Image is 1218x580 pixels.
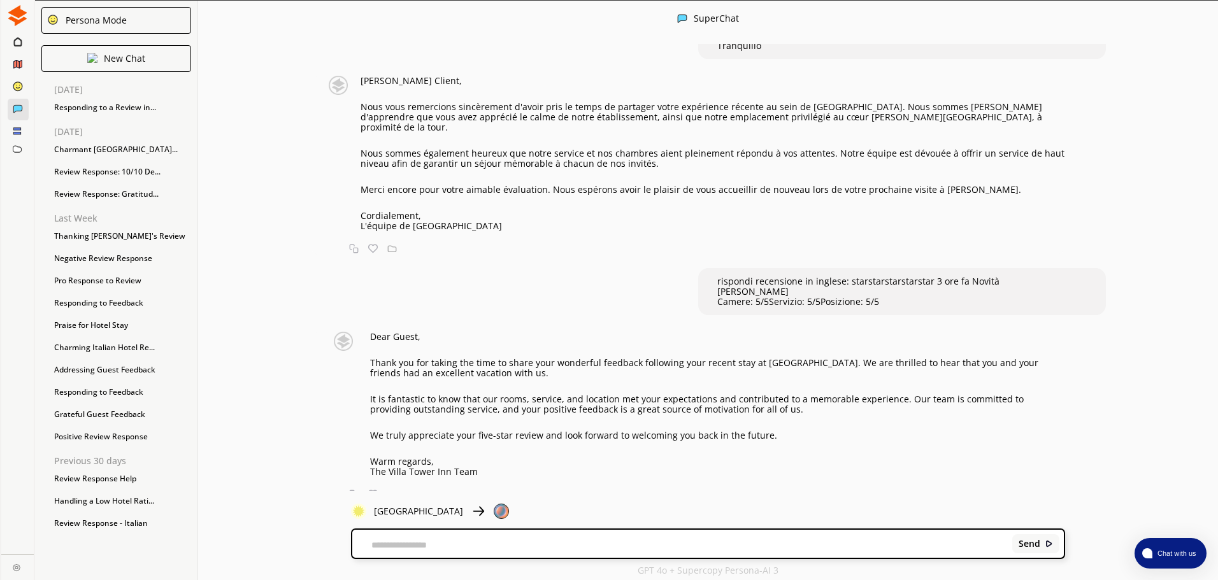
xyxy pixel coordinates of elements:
[1135,538,1207,569] button: atlas-launcher
[54,213,197,223] p: Last Week
[48,140,197,159] div: Charmant [GEOGRAPHIC_DATA]...
[61,15,127,25] div: Persona Mode
[370,456,1065,467] p: Warm regards,
[54,127,197,137] p: [DATE]
[351,504,366,519] img: Close
[368,244,378,253] img: Favorite
[48,405,197,424] div: Grateful Guest Feedback
[349,490,359,499] img: Copy
[361,185,1065,195] p: Merci encore pour votre aimable évaluation. Nous espérons avoir le plaisir de vous accueillir de ...
[717,41,1087,51] p: Tranquillo
[48,316,197,335] div: Praise for Hotel Stay
[48,360,197,379] div: Addressing Guest Feedback
[370,430,1065,441] p: We truly appreciate your five-star review and look forward to welcoming you back in the future.
[494,504,509,519] img: Close
[717,276,999,286] p: rispondi recensione in inglese: starstarstarstarstar 3 ore fa Novità
[54,85,197,95] p: [DATE]
[48,427,197,446] div: Positive Review Response
[1152,548,1199,558] span: Chat with us
[48,514,197,533] div: Review Response - Italian
[48,492,197,511] div: Handling a Low Hotel Rati...
[48,98,197,117] div: Responding to a Review in...
[368,490,378,499] img: Favorite
[387,244,397,253] img: Save
[361,221,1065,231] p: L'équipe de [GEOGRAPHIC_DATA]
[717,297,999,307] p: Camere: 5/5Servizio: 5/5Posizione: 5/5
[370,394,1065,414] p: It is fantastic to know that our rooms, service, and location met your expectations and contribut...
[104,53,145,64] p: New Chat
[370,358,1065,378] p: Thank you for taking the time to share your wonderful feedback following your recent stay at [GEO...
[361,102,1065,132] p: Nous vous remercions sincèrement d'avoir pris le temps de partager votre expérience récente au se...
[48,249,197,268] div: Negative Review Response
[1019,539,1040,549] b: Send
[717,286,999,297] p: [PERSON_NAME]
[638,565,778,576] p: GPT 4o + Supercopy Persona-AI 3
[361,211,1065,221] p: Cordialement,
[87,53,97,63] img: Close
[361,148,1065,169] p: Nous sommes également heureux que notre service et nos chambres aient pleinement répondu à vos at...
[48,469,197,488] div: Review Response Help
[48,536,197,555] div: Reply to Negative Review
[47,14,59,25] img: Close
[387,490,397,499] img: Save
[361,76,1065,86] p: [PERSON_NAME] Client,
[370,467,1065,477] p: The Villa Tower Inn Team
[471,504,486,519] img: Close
[54,456,197,466] p: Previous 30 days
[48,227,197,246] div: Thanking [PERSON_NAME]'s Review
[48,383,197,402] div: Responding to Feedback
[323,76,354,95] img: Close
[1,555,34,577] a: Close
[323,332,364,351] img: Close
[370,332,1065,342] p: Dear Guest,
[7,5,28,26] img: Close
[48,271,197,290] div: Pro Response to Review
[48,185,197,204] div: Review Response: Gratitud...
[13,563,20,571] img: Close
[48,338,197,357] div: Charming Italian Hotel Re...
[374,506,463,516] p: [GEOGRAPHIC_DATA]
[677,13,687,24] img: Close
[349,244,359,253] img: Copy
[48,162,197,181] div: Review Response: 10/10 De...
[1045,539,1054,548] img: Close
[48,294,197,313] div: Responding to Feedback
[694,13,739,25] div: SuperChat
